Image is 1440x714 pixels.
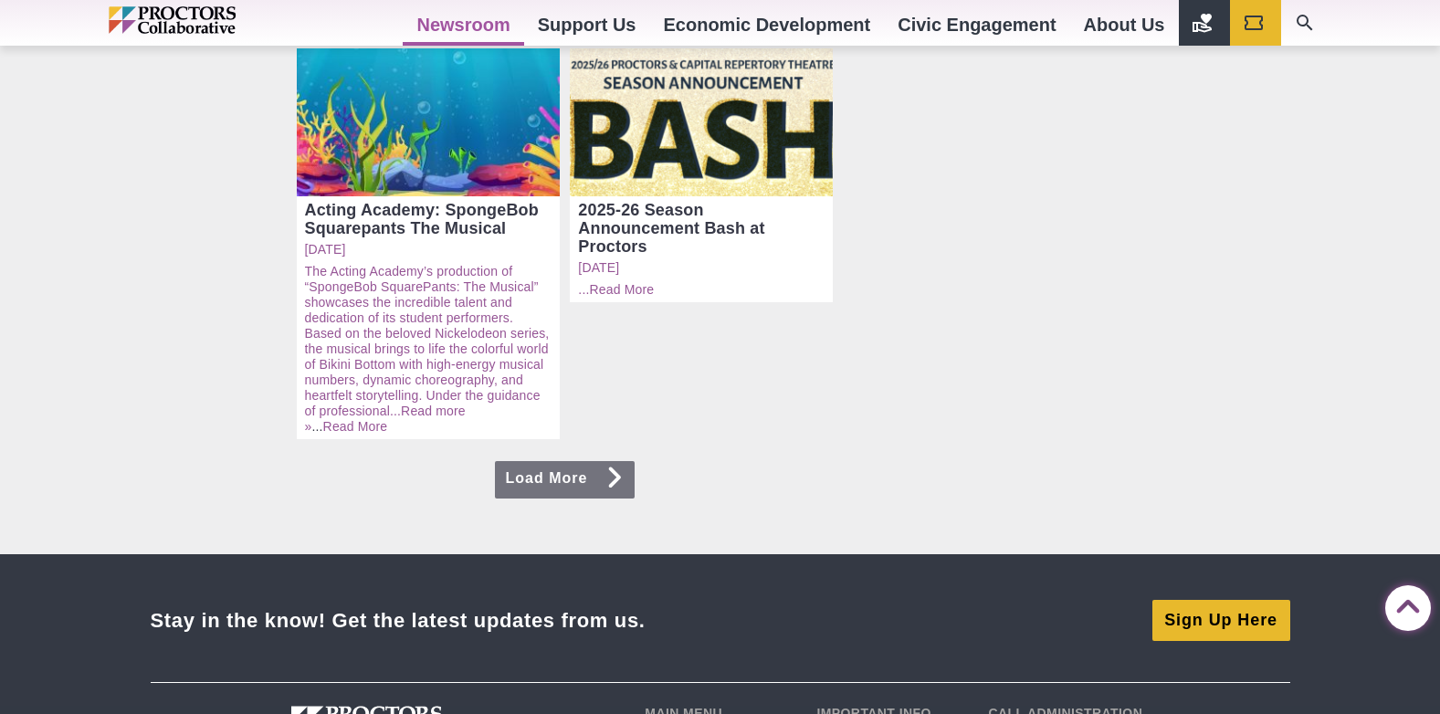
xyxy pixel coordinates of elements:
[578,282,589,297] a: ...
[305,404,466,434] a: Read more »
[589,282,654,297] a: Read More
[305,264,550,418] a: The Acting Academy’s production of “SpongeBob SquarePants: The Musical” showcases the incredible ...
[109,6,314,34] img: Proctors logo
[305,201,552,237] a: Acting Academy: SpongeBob Squarepants The Musical
[495,461,636,499] a: Load More
[151,608,646,633] div: Stay in the know! Get the latest updates from us.
[1152,600,1290,640] a: Sign Up Here
[578,201,825,256] a: 2025-26 Season Announcement Bash at Proctors
[323,419,388,434] a: Read More
[578,260,825,276] a: [DATE]
[1385,586,1422,623] a: Back to Top
[305,242,552,257] a: [DATE]
[305,264,552,435] p: ...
